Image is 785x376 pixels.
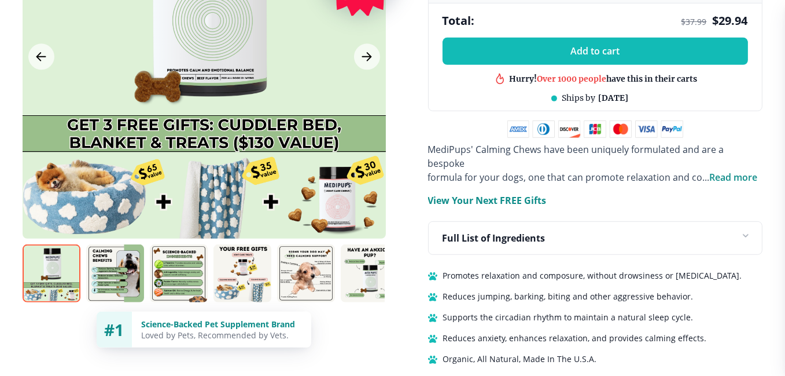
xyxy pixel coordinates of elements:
[443,38,748,65] button: Add to cart
[428,143,724,170] span: MediPups' Calming Chews have been uniquely formulated and are a bespoke
[681,16,707,27] span: $ 37.99
[354,44,380,70] button: Next Image
[341,244,399,302] img: Calming Chews | Natural Dog Supplements
[213,244,271,302] img: Calming Chews | Natural Dog Supplements
[507,121,683,138] img: payment methods
[443,231,546,245] p: Full List of Ingredients
[509,73,697,84] div: Hurry! have this in their carts
[86,244,144,302] img: Calming Chews | Natural Dog Supplements
[562,93,595,103] span: Ships by
[23,244,80,302] img: Calming Chews | Natural Dog Supplements
[277,244,335,302] img: Calming Chews | Natural Dog Supplements
[28,44,54,70] button: Previous Image
[598,93,628,103] span: [DATE]
[428,171,703,184] span: formula for your dogs, one that can promote relaxation and co
[443,13,475,28] span: Total:
[537,73,606,83] span: Over 1000 people
[710,171,758,184] span: Read more
[570,46,620,57] span: Add to cart
[141,330,302,341] div: Loved by Pets, Recommended by Vets.
[104,319,124,341] span: #1
[141,319,302,330] div: Science-Backed Pet Supplement Brand
[443,352,597,366] span: Organic, All Natural, Made In The U.S.A.
[443,311,694,324] span: Supports the circadian rhythm to maintain a natural sleep cycle.
[443,269,742,283] span: Promotes relaxation and composure, without drowsiness or [MEDICAL_DATA].
[703,171,758,184] span: ...
[713,13,748,28] span: $ 29.94
[443,331,707,345] span: Reduces anxiety, enhances relaxation, and provides calming effects.
[443,290,694,304] span: Reduces jumping, barking, biting and other aggressive behavior.
[150,244,208,302] img: Calming Chews | Natural Dog Supplements
[428,194,547,207] p: View Your Next FREE Gifts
